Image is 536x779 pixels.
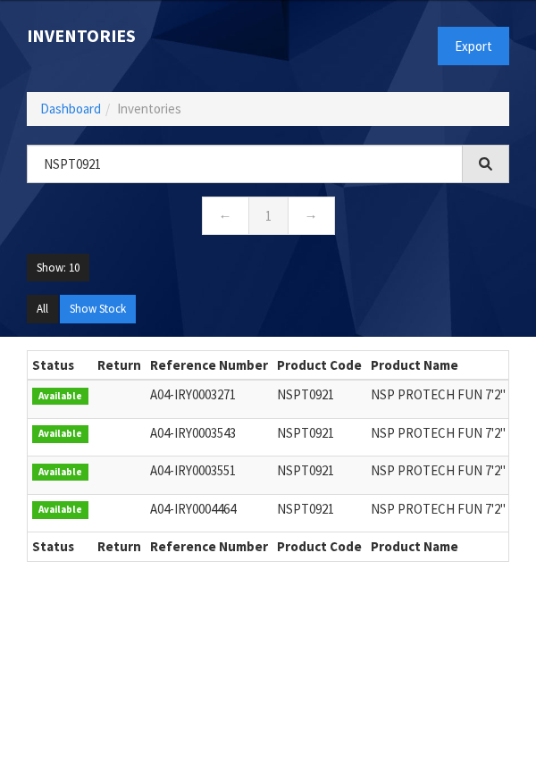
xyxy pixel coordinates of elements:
a: ← [202,197,249,235]
td: A04-IRY0004464 [146,494,272,532]
input: Search inventories [27,145,463,183]
th: Return [93,351,146,380]
button: Show: 10 [27,254,89,282]
td: A04-IRY0003551 [146,457,272,495]
span: Available [32,425,88,443]
button: All [27,295,58,323]
a: 1 [248,197,289,235]
th: Product Code [272,532,366,561]
span: Inventories [117,100,181,117]
span: Available [32,388,88,406]
span: Available [32,464,88,482]
th: Product Code [272,351,366,380]
th: Status [28,351,93,380]
a: → [288,197,335,235]
th: Reference Number [146,532,272,561]
h1: Inventories [27,27,255,46]
nav: Page navigation [27,197,509,240]
td: NSPT0921 [272,380,366,418]
th: Status [28,532,93,561]
th: Reference Number [146,351,272,380]
th: Return [93,532,146,561]
button: Export [438,27,509,65]
td: A04-IRY0003271 [146,380,272,418]
span: Available [32,501,88,519]
button: Show Stock [60,295,136,323]
td: A04-IRY0003543 [146,418,272,457]
td: NSPT0921 [272,494,366,532]
td: NSPT0921 [272,418,366,457]
td: NSPT0921 [272,457,366,495]
a: Dashboard [40,100,101,117]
